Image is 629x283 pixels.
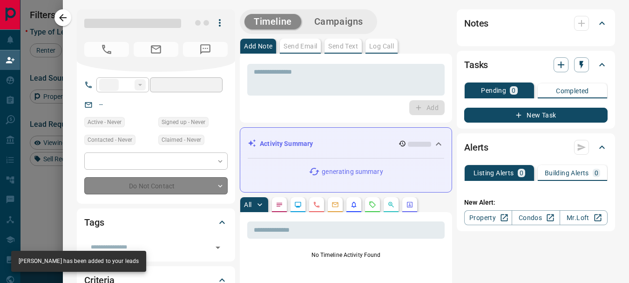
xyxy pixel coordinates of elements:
button: Campaigns [305,14,372,29]
svg: Lead Browsing Activity [294,201,302,208]
a: -- [99,101,103,108]
p: generating summary [322,167,383,177]
h2: Tags [84,215,104,230]
p: 0 [512,87,515,94]
div: Do Not Contact [84,177,228,194]
svg: Listing Alerts [350,201,358,208]
div: [PERSON_NAME] has been added to your leads [19,254,139,269]
a: Mr.Loft [560,210,608,225]
p: Listing Alerts [473,170,514,176]
svg: Requests [369,201,376,208]
span: No Number [84,42,129,57]
span: Claimed - Never [162,135,201,145]
p: Completed [556,88,589,94]
p: All [244,201,251,208]
p: Pending [481,87,506,94]
svg: Agent Actions [406,201,413,208]
h2: Alerts [464,140,488,155]
div: Activity Summary [248,135,444,152]
a: Condos [512,210,560,225]
button: New Task [464,108,608,123]
a: Property [464,210,512,225]
p: New Alert: [464,198,608,207]
p: Add Note [244,43,272,49]
div: Tags [84,211,228,234]
button: Timeline [244,14,301,29]
div: Alerts [464,136,608,159]
p: 0 [520,170,523,176]
div: Tasks [464,54,608,76]
h2: Tasks [464,57,488,72]
span: No Email [134,42,178,57]
p: No Timeline Activity Found [247,251,445,259]
p: Activity Summary [260,139,313,149]
svg: Emails [331,201,339,208]
h2: Notes [464,16,488,31]
svg: Notes [276,201,283,208]
div: Notes [464,12,608,35]
span: Active - Never [88,117,122,127]
button: Open [211,241,224,254]
span: No Number [183,42,228,57]
svg: Calls [313,201,320,208]
span: Signed up - Never [162,117,205,127]
p: Building Alerts [545,170,589,176]
p: 0 [595,170,598,176]
span: Contacted - Never [88,135,132,145]
svg: Opportunities [387,201,395,208]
